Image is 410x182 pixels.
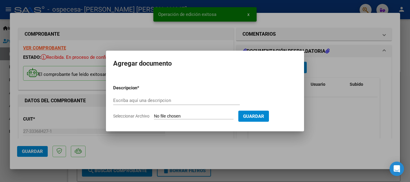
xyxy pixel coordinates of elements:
[113,114,149,118] span: Seleccionar Archivo
[113,85,168,91] p: Descripcion
[243,114,264,119] span: Guardar
[238,111,269,122] button: Guardar
[390,162,404,176] div: Open Intercom Messenger
[113,58,297,69] h2: Agregar documento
